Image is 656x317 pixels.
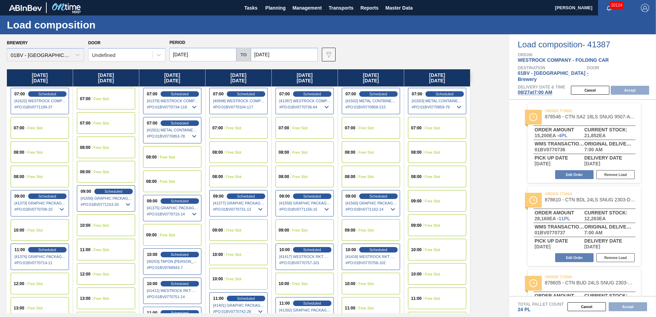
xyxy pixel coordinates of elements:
[80,223,91,227] span: 10:00
[14,205,66,213] span: # PO : 01BV0770708-10
[80,170,91,174] span: 08:00
[7,69,73,86] div: [DATE] [DATE]
[237,92,255,96] span: Scheduled
[345,175,355,179] span: 08:00
[411,248,422,252] span: 10:00
[147,311,157,315] span: 11:00
[14,126,24,130] span: 07:00
[38,248,56,252] span: Scheduled
[345,259,397,267] span: # PO : 01BV0770758-102
[518,57,609,63] span: WESTROCK COMPANY - FOLDING CAR
[80,145,91,150] span: 08:00
[279,150,289,154] span: 08:00
[27,150,43,154] span: Free Slot
[147,199,157,203] span: 09:00
[359,282,374,286] span: Free Slot
[571,86,609,95] button: Cancel
[411,223,422,227] span: 09:00
[265,4,285,12] span: Planning
[322,48,336,61] button: icon-filter-gray
[73,69,139,86] div: [DATE] [DATE]
[385,4,412,12] span: Master Data
[27,306,43,310] span: Free Slot
[14,103,66,111] span: # PO : 01BV0771199-37
[14,201,66,205] span: [41373] GRAPHIC PACKAGING INTERNATIONA - 0008221069
[94,97,109,101] span: Free Slot
[169,40,185,45] span: Period
[279,205,331,213] span: # PO : 01BV0771156-15
[14,259,66,267] span: # PO : 01BV0770714-11
[518,70,585,82] span: 01BV - [GEOGRAPHIC_DATA] Brewery
[212,126,223,130] span: 07:00
[370,92,387,96] span: Scheduled
[411,126,422,130] span: 07:00
[411,272,422,276] span: 10:00
[80,248,91,252] span: 11:00
[345,126,355,130] span: 07:00
[359,228,374,232] span: Free Slot
[436,92,454,96] span: Scheduled
[325,50,333,59] img: icon-filter-gray
[213,205,265,213] span: # PO : 01BV0770731-13
[610,1,624,9] span: 10114
[412,103,463,111] span: # PO : 01BV0770859-79
[213,194,224,198] span: 09:00
[425,296,440,301] span: Free Slot
[359,150,374,154] span: Free Slot
[94,170,109,174] span: Free Slot
[38,194,56,198] span: Scheduled
[226,175,242,179] span: Free Slot
[518,66,587,70] span: Destination
[425,248,440,252] span: Free Slot
[80,121,91,125] span: 07:00
[598,3,620,13] button: Notifications
[147,282,157,286] span: 10:00
[279,103,331,111] span: # PO : 01BV0770736-64
[171,92,189,96] span: Scheduled
[9,5,42,11] img: TNhmsLtSVTkK8tSr43FrP2fwEKptu5GPRR3wAAAABJRU5ErkJggg==
[345,228,355,232] span: 09:00
[147,259,198,263] span: [40253] TAPON CORONA S A DE C V - 0008221061
[345,205,397,213] span: # PO : 01BV0771162-14
[345,282,355,286] span: 10:00
[425,126,440,130] span: Free Slot
[425,223,440,227] span: Free Slot
[412,92,422,96] span: 07:00
[212,150,223,154] span: 08:00
[345,306,355,310] span: 11:00
[345,92,356,96] span: 07:00
[92,52,115,58] div: Undefined
[292,4,322,12] span: Management
[303,301,321,305] span: Scheduled
[404,69,470,86] div: [DATE] [DATE]
[147,92,157,96] span: 07:00
[147,263,198,272] span: # PO : 01BV0768943-7
[147,121,157,125] span: 07:00
[147,289,198,293] span: [41411] WESTROCK RKT COMPANY CORRUGATE - 0008323370
[345,194,356,198] span: 09:00
[105,189,122,193] span: Scheduled
[160,155,175,159] span: Free Slot
[7,40,28,45] label: Brewery
[518,40,656,49] span: Load composition - 41387
[370,194,387,198] span: Scheduled
[518,90,552,95] span: 08/27 at 7:00 AM
[213,303,265,307] span: [41401] GRAPHIC PACKAGING INTERNATIONA - 0008221069
[412,99,463,103] span: [41503] METAL CONTAINER CORPORATION - 0008219743
[345,103,397,111] span: # PO : 01BV0770858-215
[147,210,198,218] span: # PO : 01BV0770715-14
[206,69,271,86] div: [DATE] [DATE]
[518,53,656,57] span: Origin
[243,4,258,12] span: Tasks
[345,99,397,103] span: [41502] METAL CONTAINER CORPORATION - 0008219743
[147,293,198,301] span: # PO : 01BV0770751-14
[212,277,223,281] span: 10:00
[292,126,308,130] span: Free Slot
[303,194,321,198] span: Scheduled
[359,306,374,310] span: Free Slot
[27,126,43,130] span: Free Slot
[213,92,224,96] span: 07:00
[80,97,91,101] span: 07:00
[94,145,109,150] span: Free Slot
[226,228,242,232] span: Free Slot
